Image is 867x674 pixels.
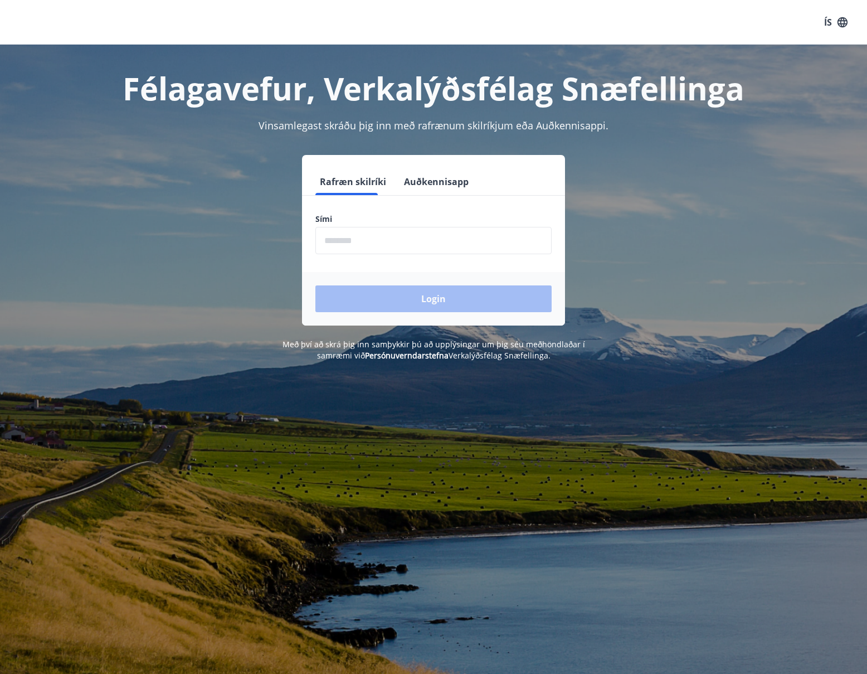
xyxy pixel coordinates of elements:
[818,12,854,32] button: ÍS
[46,67,821,109] h1: Félagavefur, Verkalýðsfélag Snæfellinga
[282,339,585,361] span: Með því að skrá þig inn samþykkir þú að upplýsingar um þig séu meðhöndlaðar í samræmi við Verkalý...
[400,168,473,195] button: Auðkennisapp
[259,119,608,132] span: Vinsamlegast skráðu þig inn með rafrænum skilríkjum eða Auðkennisappi.
[315,168,391,195] button: Rafræn skilríki
[315,214,552,225] label: Sími
[365,350,449,361] a: Persónuverndarstefna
